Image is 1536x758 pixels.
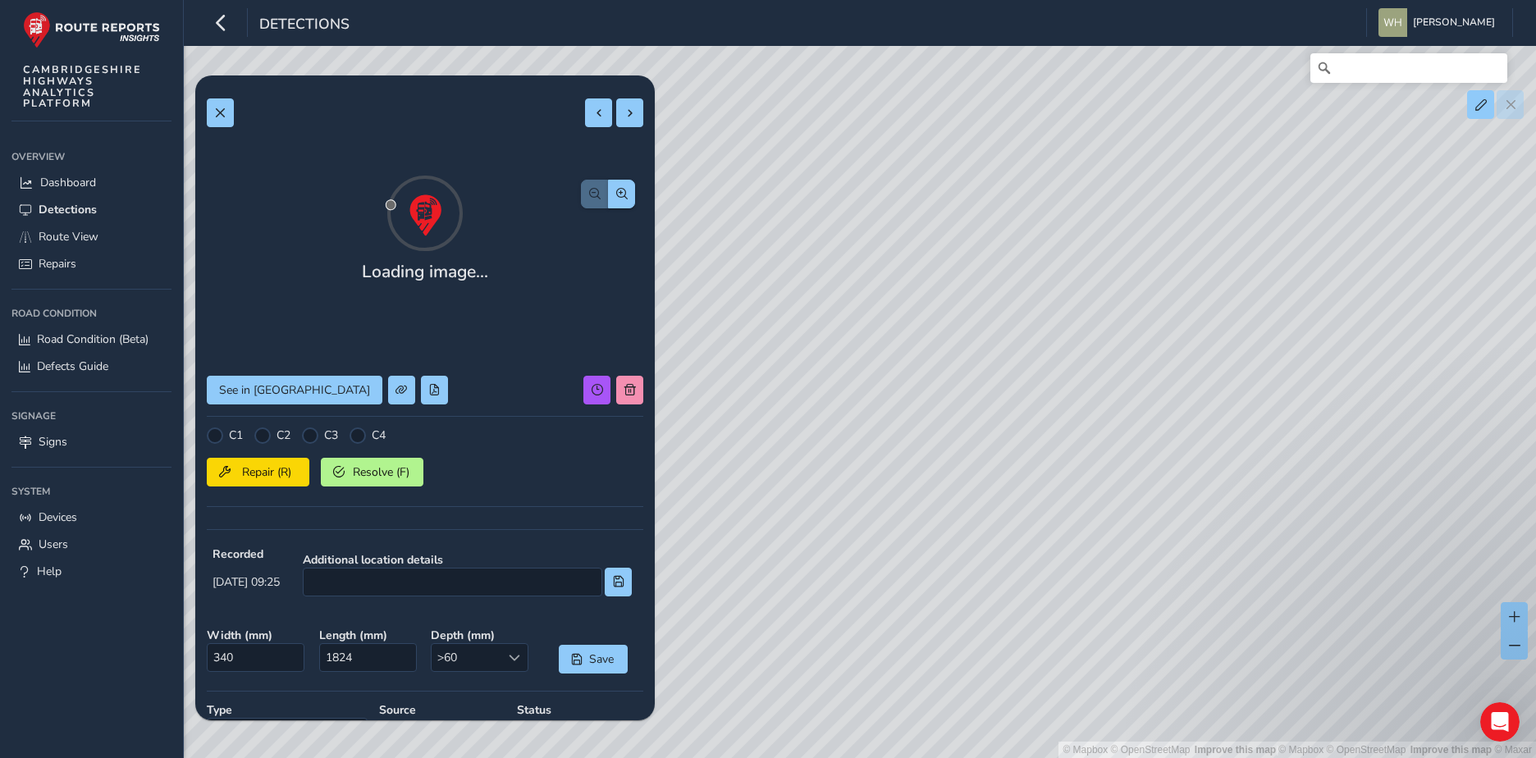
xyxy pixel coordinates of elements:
span: Dashboard [40,175,96,190]
strong: Length ( mm ) [319,628,420,643]
a: Devices [11,504,171,531]
label: C2 [277,427,290,443]
span: Resolve (F) [350,464,411,480]
strong: Depth ( mm ) [431,628,532,643]
span: Repair (R) [236,464,297,480]
a: Repairs [11,250,171,277]
span: Route View [39,229,98,244]
p: NOT SET [517,718,643,735]
div: System [11,479,171,504]
div: Select a type [340,719,367,746]
strong: Recorded [213,546,280,562]
button: Resolve (F) [321,458,423,486]
a: Road Condition (Beta) [11,326,171,353]
span: Help [37,564,62,579]
span: [DATE] 09:25 [213,574,280,590]
span: Detections [259,14,350,37]
img: diamond-layout [1378,8,1407,37]
h4: Loading image... [362,262,488,282]
button: Repair (R) [207,458,309,486]
label: C3 [324,427,338,443]
strong: Additional location details [303,552,632,568]
button: [PERSON_NAME] [1378,8,1501,37]
span: Pothole [208,719,340,746]
span: >60 [432,644,501,671]
strong: Status [517,702,643,718]
span: Defects Guide [37,358,108,374]
button: Save [559,645,628,674]
span: [PERSON_NAME] [1413,8,1495,37]
span: Devices [39,509,77,525]
label: C4 [372,427,386,443]
input: Search [1310,53,1507,83]
span: CAMBRIDGESHIRE HIGHWAYS ANALYTICS PLATFORM [23,64,142,109]
span: Users [39,537,68,552]
strong: Type [207,702,368,718]
a: Detections [11,196,171,223]
a: Help [11,558,171,585]
button: See in Route View [207,376,382,404]
span: Detections [39,202,97,217]
span: Road Condition (Beta) [37,331,149,347]
strong: Width ( mm ) [207,628,308,643]
span: See in [GEOGRAPHIC_DATA] [219,382,370,398]
a: Route View [11,223,171,250]
div: Overview [11,144,171,169]
span: Repairs [39,256,76,272]
iframe: Intercom live chat [1480,702,1520,742]
a: Defects Guide [11,353,171,380]
a: Signs [11,428,171,455]
div: Road Condition [11,301,171,326]
strong: Source [379,702,505,718]
div: AI detection [373,696,511,752]
div: Signage [11,404,171,428]
span: Signs [39,434,67,450]
span: Save [588,651,615,667]
img: rr logo [23,11,160,48]
a: Dashboard [11,169,171,196]
label: C1 [229,427,243,443]
a: Users [11,531,171,558]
